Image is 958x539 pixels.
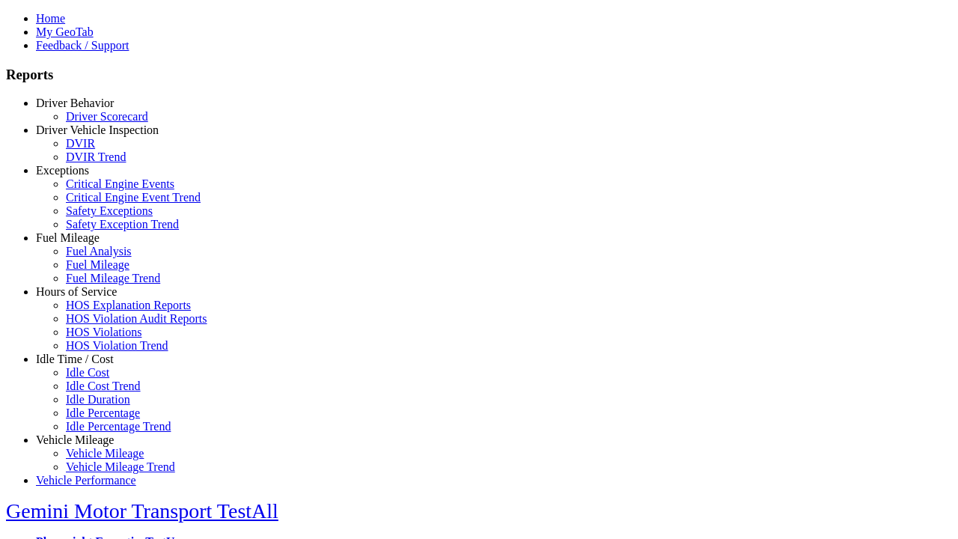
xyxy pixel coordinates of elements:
[66,272,160,284] a: Fuel Mileage Trend
[36,124,159,136] a: Driver Vehicle Inspection
[66,447,144,460] a: Vehicle Mileage
[66,245,132,258] a: Fuel Analysis
[66,204,153,217] a: Safety Exceptions
[66,393,130,406] a: Idle Duration
[36,474,136,487] a: Vehicle Performance
[36,39,129,52] a: Feedback / Support
[66,312,207,325] a: HOS Violation Audit Reports
[66,326,141,338] a: HOS Violations
[66,258,129,271] a: Fuel Mileage
[36,433,114,446] a: Vehicle Mileage
[66,137,95,150] a: DVIR
[66,339,168,352] a: HOS Violation Trend
[36,25,94,38] a: My GeoTab
[66,460,175,473] a: Vehicle Mileage Trend
[36,164,89,177] a: Exceptions
[36,97,114,109] a: Driver Behavior
[36,12,65,25] a: Home
[66,177,174,190] a: Critical Engine Events
[66,420,171,433] a: Idle Percentage Trend
[66,150,126,163] a: DVIR Trend
[66,191,201,204] a: Critical Engine Event Trend
[36,231,100,244] a: Fuel Mileage
[36,285,117,298] a: Hours of Service
[6,499,278,523] a: Gemini Motor Transport TestAll
[66,110,148,123] a: Driver Scorecard
[66,366,109,379] a: Idle Cost
[66,380,141,392] a: Idle Cost Trend
[66,218,179,231] a: Safety Exception Trend
[66,406,140,419] a: Idle Percentage
[66,299,191,311] a: HOS Explanation Reports
[6,67,952,83] h3: Reports
[36,353,114,365] a: Idle Time / Cost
